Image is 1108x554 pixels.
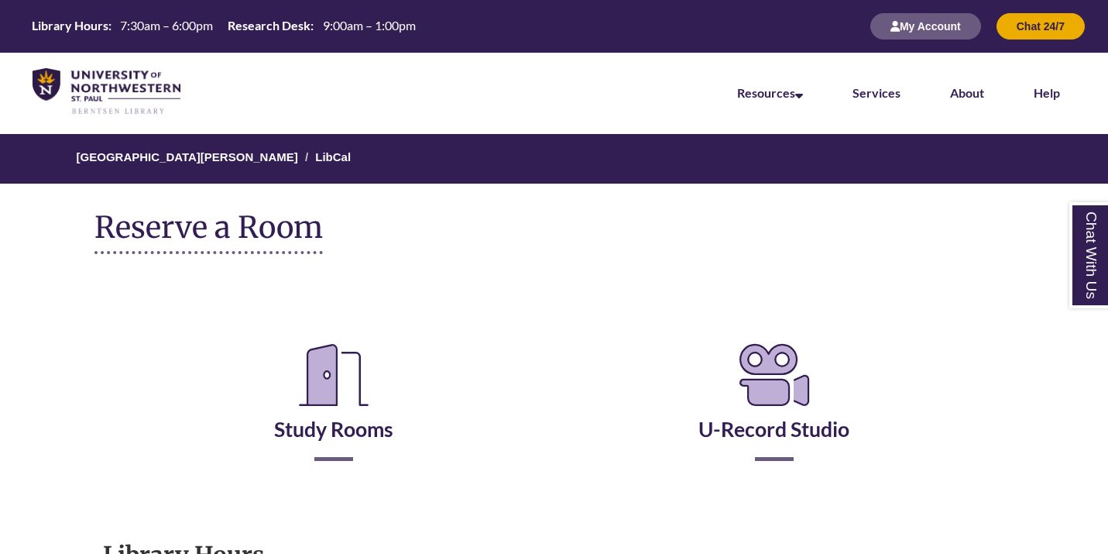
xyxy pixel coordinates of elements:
[26,17,421,36] a: Hours Today
[315,150,351,163] a: LibCal
[852,85,900,100] a: Services
[950,85,984,100] a: About
[94,293,1013,507] div: Reserve a Room
[1034,85,1060,100] a: Help
[870,13,981,40] button: My Account
[997,19,1085,33] a: Chat 24/7
[33,68,180,115] img: UNWSP Library Logo
[870,19,981,33] a: My Account
[26,17,421,34] table: Hours Today
[77,150,298,163] a: [GEOGRAPHIC_DATA][PERSON_NAME]
[94,211,323,254] h1: Reserve a Room
[274,378,393,442] a: Study Rooms
[221,17,316,34] th: Research Desk:
[120,18,213,33] span: 7:30am – 6:00pm
[323,18,416,33] span: 9:00am – 1:00pm
[737,85,803,100] a: Resources
[698,378,849,442] a: U-Record Studio
[26,17,114,34] th: Library Hours:
[94,134,1013,184] nav: Breadcrumb
[997,13,1085,40] button: Chat 24/7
